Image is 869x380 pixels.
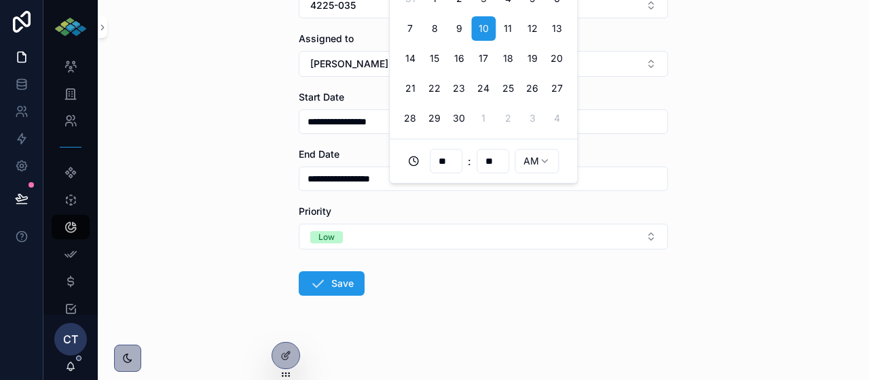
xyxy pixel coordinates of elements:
button: Tuesday, September 23rd, 2025 [447,76,471,101]
button: Wednesday, October 1st, 2025 [471,106,496,131]
button: Sunday, September 14th, 2025 [398,46,422,71]
span: End Date [299,148,339,160]
button: Friday, October 3rd, 2025 [520,106,544,131]
button: Tuesday, September 16th, 2025 [447,46,471,71]
span: [PERSON_NAME] [310,57,388,71]
button: Monday, September 8th, 2025 [422,16,447,41]
span: Assigned to [299,33,354,44]
button: Select Button [299,224,668,249]
button: Saturday, October 4th, 2025 [544,106,569,131]
button: Select Button [299,51,668,77]
button: Tuesday, September 9th, 2025 [447,16,471,41]
div: : [398,148,569,175]
button: Sunday, September 7th, 2025 [398,16,422,41]
button: Thursday, September 11th, 2025 [496,16,520,41]
span: Start Date [299,91,344,103]
span: Priority [299,205,331,217]
button: Tuesday, September 30th, 2025 [447,106,471,131]
button: Monday, September 22nd, 2025 [422,76,447,101]
button: Sunday, September 28th, 2025 [398,106,422,131]
button: Wednesday, September 17th, 2025 [471,46,496,71]
button: Saturday, September 20th, 2025 [544,46,569,71]
button: Thursday, September 25th, 2025 [496,76,520,101]
button: Friday, September 12th, 2025 [520,16,544,41]
button: Wednesday, September 24th, 2025 [471,76,496,101]
img: App logo [54,16,88,38]
button: Friday, September 26th, 2025 [520,76,544,101]
button: Thursday, October 2nd, 2025 [496,106,520,131]
button: Wednesday, September 10th, 2025, selected [471,16,496,41]
button: Sunday, September 21st, 2025 [398,76,422,101]
button: Thursday, September 18th, 2025 [496,46,520,71]
button: Monday, September 29th, 2025 [422,106,447,131]
div: scrollable content [43,54,98,315]
span: CT [63,331,78,347]
button: Saturday, September 27th, 2025 [544,76,569,101]
div: Low [318,231,335,243]
button: Saturday, September 13th, 2025 [544,16,569,41]
button: Friday, September 19th, 2025 [520,46,544,71]
button: Save [299,271,365,296]
button: Monday, September 15th, 2025 [422,46,447,71]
